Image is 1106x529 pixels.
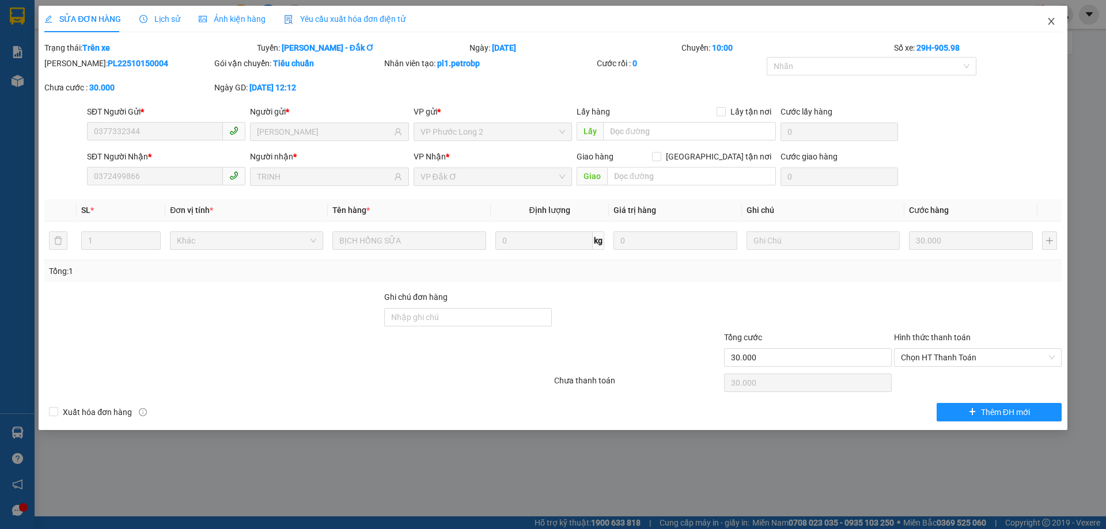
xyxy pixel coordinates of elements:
[250,105,408,118] div: Người gửi
[1047,17,1056,26] span: close
[577,152,613,161] span: Giao hàng
[284,15,293,24] img: icon
[44,57,212,70] div: [PERSON_NAME]:
[781,123,898,141] input: Cước lấy hàng
[909,231,1033,250] input: 0
[712,43,733,52] b: 10:00
[394,173,402,181] span: user
[87,150,245,163] div: SĐT Người Nhận
[577,122,603,140] span: Lấy
[257,125,391,138] input: Tên người gửi
[437,59,480,68] b: pl1.petrobp
[529,205,570,215] span: Định lượng
[82,43,110,52] b: Trên xe
[577,167,607,185] span: Giao
[214,57,382,70] div: Gói vận chuyển:
[414,105,572,118] div: VP gửi
[384,308,552,326] input: Ghi chú đơn hàng
[577,107,610,116] span: Lấy hàng
[492,43,516,52] b: [DATE]
[44,15,52,23] span: edit
[724,333,762,342] span: Tổng cước
[468,41,681,54] div: Ngày:
[139,15,147,23] span: clock-circle
[781,107,832,116] label: Cước lấy hàng
[256,41,468,54] div: Tuyến:
[229,126,238,135] span: phone
[781,168,898,186] input: Cước giao hàng
[139,408,147,416] span: info-circle
[968,408,976,417] span: plus
[680,41,893,54] div: Chuyến:
[747,231,900,250] input: Ghi Chú
[384,57,594,70] div: Nhân viên tạo:
[384,292,448,302] label: Ghi chú đơn hàng
[421,168,565,185] span: VP Đắk Ơ
[257,170,391,183] input: Tên người nhận
[44,14,121,24] span: SỬA ĐƠN HÀNG
[81,205,90,215] span: SL
[1042,231,1057,250] button: plus
[553,374,723,394] div: Chưa thanh toán
[742,199,904,222] th: Ghi chú
[49,231,67,250] button: delete
[108,59,168,68] b: PL22510150004
[139,14,180,24] span: Lịch sử
[781,152,838,161] label: Cước giao hàng
[214,81,382,94] div: Ngày GD:
[613,205,656,215] span: Giá trị hàng
[49,265,427,277] div: Tổng: 1
[893,41,1063,54] div: Số xe:
[916,43,960,52] b: 29H-905.98
[44,81,212,94] div: Chưa cước :
[603,122,776,140] input: Dọc đường
[613,231,737,250] input: 0
[937,403,1062,421] button: plusThêm ĐH mới
[593,231,604,250] span: kg
[909,205,949,215] span: Cước hàng
[981,406,1030,418] span: Thêm ĐH mới
[282,43,374,52] b: [PERSON_NAME] - Đắk Ơ
[332,231,486,250] input: VD: Bàn, Ghế
[229,171,238,180] span: phone
[901,349,1055,366] span: Chọn HT Thanh Toán
[284,14,406,24] span: Yêu cầu xuất hóa đơn điện tử
[607,167,776,185] input: Dọc đường
[414,152,446,161] span: VP Nhận
[250,150,408,163] div: Người nhận
[726,105,776,118] span: Lấy tận nơi
[170,205,213,215] span: Đơn vị tính
[249,83,296,92] b: [DATE] 12:12
[332,205,370,215] span: Tên hàng
[394,128,402,136] span: user
[87,105,245,118] div: SĐT Người Gửi
[43,41,256,54] div: Trạng thái:
[632,59,637,68] b: 0
[58,406,137,418] span: Xuất hóa đơn hàng
[273,59,314,68] b: Tiêu chuẩn
[894,333,971,342] label: Hình thức thanh toán
[89,83,115,92] b: 30.000
[199,14,266,24] span: Ảnh kiện hàng
[661,150,776,163] span: [GEOGRAPHIC_DATA] tận nơi
[421,123,565,140] span: VP Phước Long 2
[199,15,207,23] span: picture
[177,232,316,249] span: Khác
[1035,6,1067,38] button: Close
[597,57,764,70] div: Cước rồi :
